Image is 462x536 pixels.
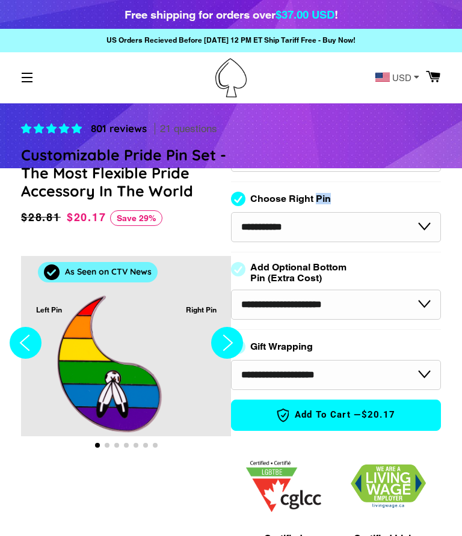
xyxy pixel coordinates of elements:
[21,146,231,200] h1: Customizable Pride Pin Set - The Most Flexible Pride Accessory In The World
[276,8,334,21] span: $37.00 USD
[21,209,64,226] span: $28.81
[21,123,85,135] span: 4.83 stars
[246,461,321,512] img: 1705457225.png
[160,122,217,136] span: 21 questions
[392,73,411,82] span: USD
[215,58,247,97] img: Pin-Ace
[6,238,45,452] button: Previous slide
[21,256,231,436] div: 1 / 7
[211,238,243,452] button: Next slide
[110,210,162,226] span: Save 29%
[67,211,106,224] span: $20.17
[125,6,338,23] div: Free shipping for orders over !
[91,122,147,135] span: 801 reviews
[351,464,426,508] img: 1706832627.png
